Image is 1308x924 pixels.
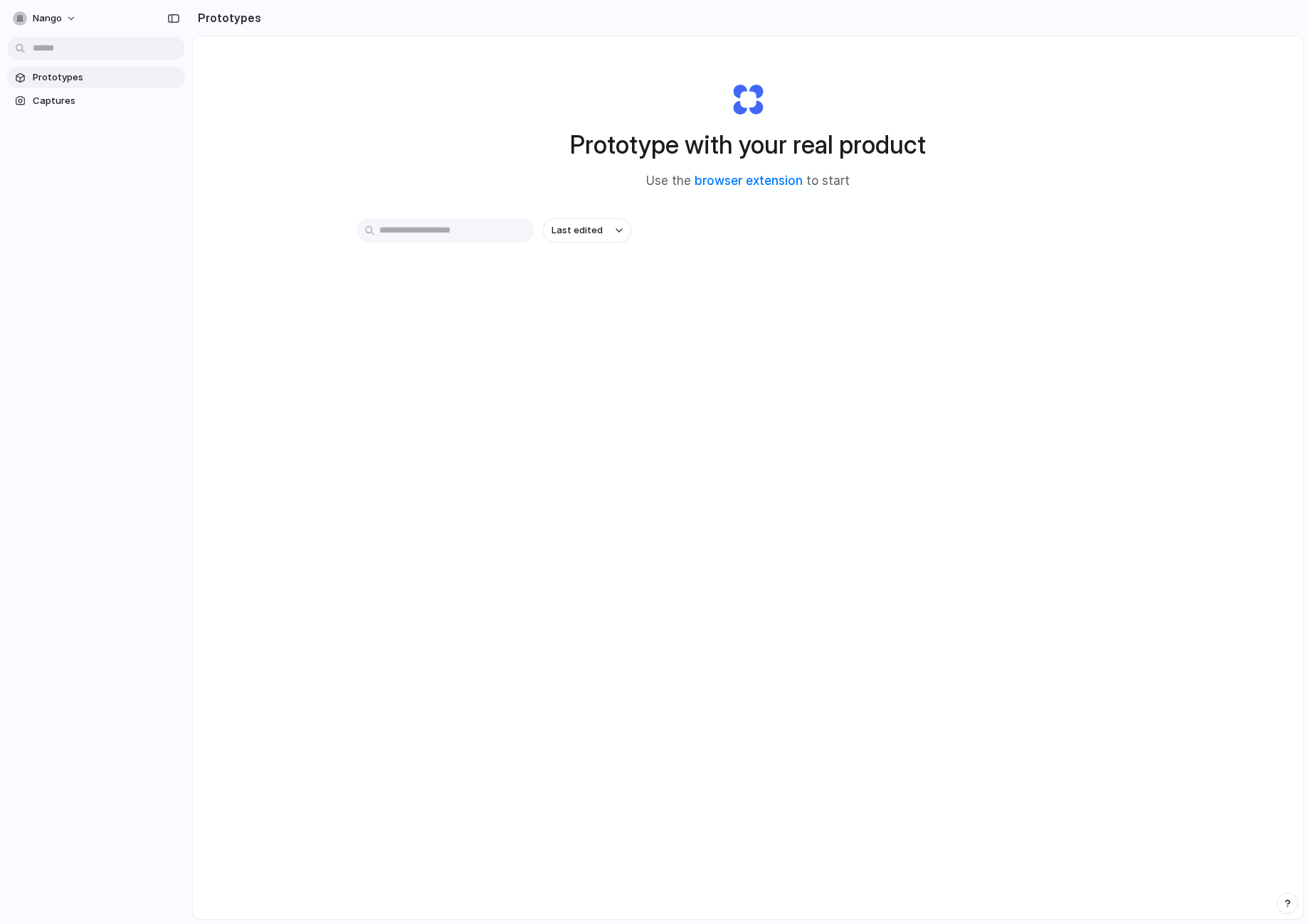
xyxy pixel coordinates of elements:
span: nango [33,11,62,26]
a: browser extension [695,174,803,188]
a: Captures [7,90,185,112]
h2: Prototypes [192,9,261,26]
span: Prototypes [33,70,179,85]
button: Last edited [543,218,631,243]
span: Use the to start [646,172,850,191]
span: Captures [33,94,179,108]
button: nango [7,7,84,30]
h1: Prototype with your real product [570,126,926,164]
a: Prototypes [7,67,185,88]
span: Last edited [552,223,603,238]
